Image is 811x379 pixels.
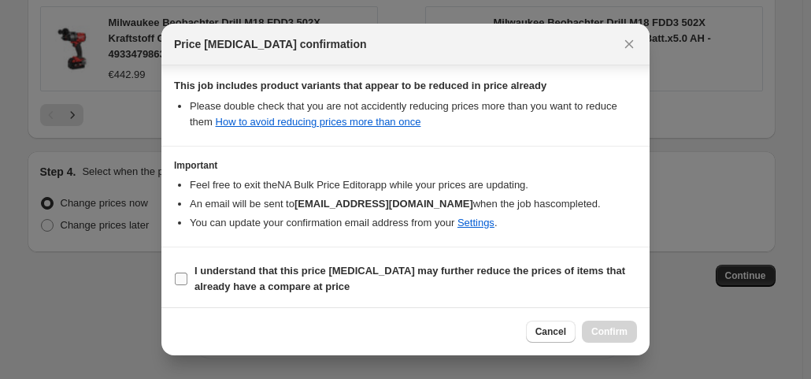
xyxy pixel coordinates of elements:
[294,198,473,210] b: [EMAIL_ADDRESS][DOMAIN_NAME]
[190,196,637,212] li: An email will be sent to when the job has completed .
[174,36,367,52] span: Price [MEDICAL_DATA] confirmation
[535,325,566,338] span: Cancel
[618,33,640,55] button: Close
[190,98,637,130] li: Please double check that you are not accidently reducing prices more than you want to reduce them
[526,321,576,343] button: Cancel
[174,80,546,91] b: This job includes product variants that appear to be reduced in price already
[457,217,494,229] a: Settings
[174,159,637,172] h3: Important
[190,215,637,231] li: You can update your confirmation email address from your .
[190,177,637,193] li: Feel free to exit the NA Bulk Price Editor app while your prices are updating.
[194,265,625,292] b: I understand that this price [MEDICAL_DATA] may further reduce the prices of items that already h...
[216,116,421,128] a: How to avoid reducing prices more than once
